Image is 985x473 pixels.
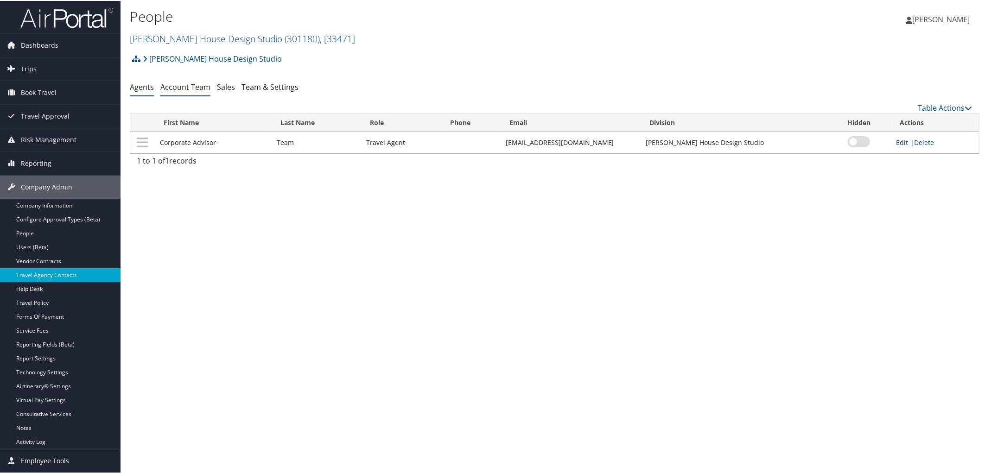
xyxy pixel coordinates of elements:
[642,131,826,152] td: [PERSON_NAME] House Design Studio
[362,113,442,131] th: Role
[892,131,979,152] td: |
[130,6,696,25] h1: People
[826,113,892,131] th: Hidden
[160,81,210,91] a: Account Team
[155,131,273,152] td: Corporate Advisor
[501,131,642,152] td: [EMAIL_ADDRESS][DOMAIN_NAME]
[285,32,320,44] span: ( 301180 )
[20,6,113,28] img: airportal-logo.png
[217,81,235,91] a: Sales
[272,113,362,131] th: Last Name
[143,49,282,67] a: [PERSON_NAME] House Design Studio
[892,113,979,131] th: Actions
[21,448,69,472] span: Employee Tools
[442,113,501,131] th: Phone
[21,80,57,103] span: Book Travel
[130,113,155,131] th: : activate to sort column descending
[21,57,37,80] span: Trips
[21,175,72,198] span: Company Admin
[918,102,972,112] a: Table Actions
[21,127,76,151] span: Risk Management
[165,155,169,165] span: 1
[642,113,826,131] th: Division
[272,131,362,152] td: Team
[21,151,51,174] span: Reporting
[21,33,58,56] span: Dashboards
[137,154,335,170] div: 1 to 1 of records
[915,137,934,146] a: Delete
[130,81,154,91] a: Agents
[913,13,970,24] span: [PERSON_NAME]
[896,137,909,146] a: Edit
[21,104,70,127] span: Travel Approval
[155,113,273,131] th: First Name
[320,32,355,44] span: , [ 33471 ]
[501,113,642,131] th: Email
[906,5,979,32] a: [PERSON_NAME]
[362,131,442,152] td: Travel Agent
[130,32,355,44] a: [PERSON_NAME] House Design Studio
[241,81,299,91] a: Team & Settings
